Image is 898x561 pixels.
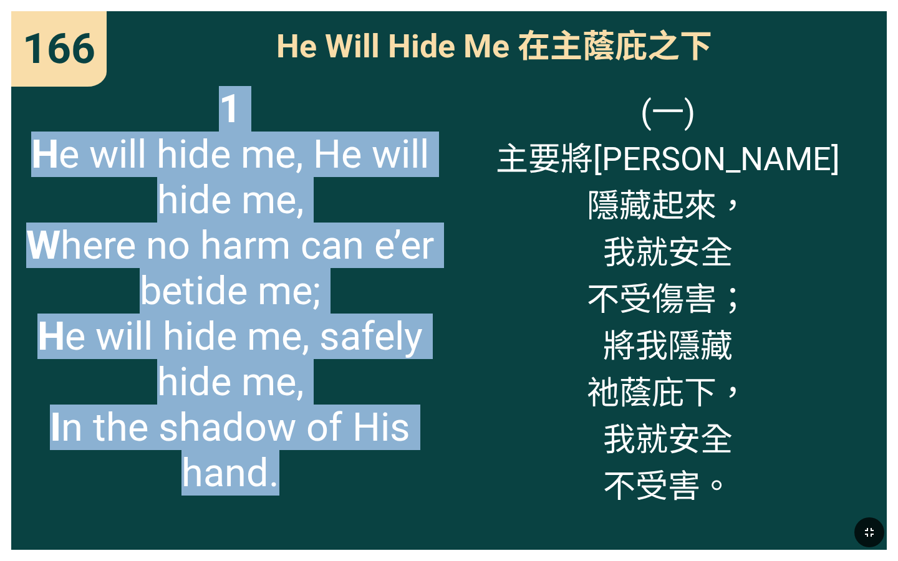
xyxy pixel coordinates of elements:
span: e will hide me, He will hide me, here no harm can e’er betide me; e will hide me, safely hide me,... [22,86,438,496]
span: He Will Hide Me 在主蔭庇之下 [276,20,712,67]
b: H [31,132,59,177]
span: 166 [22,24,95,74]
span: (一) 主要將[PERSON_NAME] 隱藏起來， 我就安全 不受傷害； 將我隱藏 祂蔭庇下， 我就安全 不受害。 [496,86,840,507]
b: H [37,314,65,359]
b: 1 [219,86,241,132]
b: W [26,223,60,268]
b: I [50,405,61,450]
